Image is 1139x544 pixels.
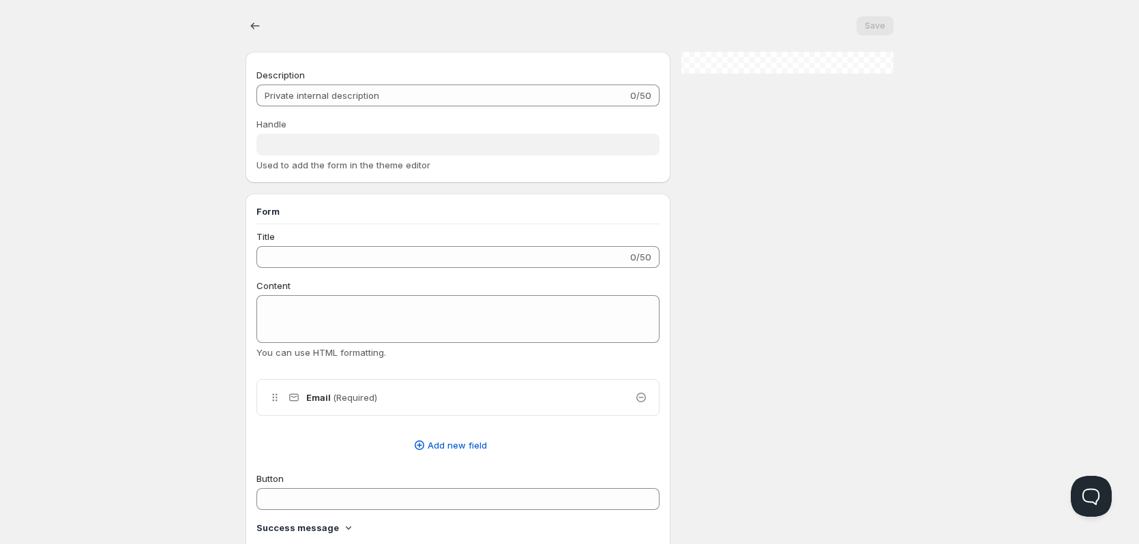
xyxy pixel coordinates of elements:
iframe: Help Scout Beacon - Open [1071,476,1112,517]
span: Add new field [428,438,487,452]
span: You can use HTML formatting. [256,347,386,358]
span: Description [256,70,305,80]
span: Button [256,473,284,484]
span: (Required) [333,392,377,403]
span: Handle [256,119,286,130]
input: Private internal description [256,85,627,106]
button: Add new field [248,434,651,456]
span: Title [256,231,275,242]
h4: Email [306,391,377,404]
span: Used to add the form in the theme editor [256,160,430,170]
h4: Success message [256,521,339,534]
h3: Form [256,205,660,218]
span: Content [256,280,291,291]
